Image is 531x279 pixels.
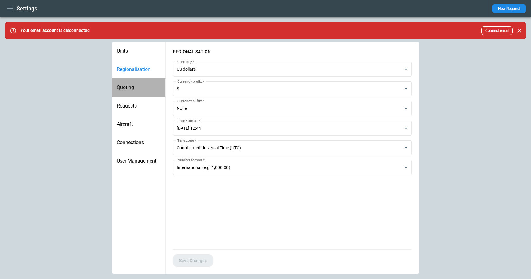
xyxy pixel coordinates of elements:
h6: REGIONALISATION [173,49,211,54]
div: Quoting [112,78,165,97]
button: Close [515,26,524,35]
div: Aircraft [112,115,165,133]
div: None [173,101,412,116]
div: Coordinated Universal Time (UTC) [173,140,412,155]
div: US dollars [173,62,412,77]
span: Requests [117,103,160,109]
span: Quoting [117,84,160,91]
div: $ [173,81,412,96]
label: Currency prefix [177,79,204,84]
button: New Request [492,4,526,13]
button: Connect email [481,26,513,35]
label: Date Format [177,118,200,123]
div: International (e.g. 1,000.00) [173,160,412,175]
span: Regionalisation [117,66,160,73]
label: Time zone [177,138,196,143]
label: Currency suffix [177,98,204,104]
span: User Management [117,158,160,164]
div: Connections [112,133,165,152]
div: Requests [112,97,165,115]
p: Your email account is disconnected [20,28,90,33]
span: Aircraft [117,121,160,127]
span: Connections [117,139,160,146]
label: Number format [177,157,205,163]
div: dismiss [515,24,524,37]
div: Regionalisation [112,60,165,79]
label: Currency [177,59,194,64]
h1: Settings [17,5,37,12]
div: User Management [112,152,165,170]
div: Units [112,42,165,60]
div: [DATE] 12:44 [173,121,412,136]
span: Units [117,48,160,54]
